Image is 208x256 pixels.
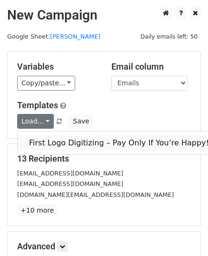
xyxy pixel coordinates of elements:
a: [PERSON_NAME] [50,33,100,40]
small: [EMAIL_ADDRESS][DOMAIN_NAME] [17,170,123,177]
h2: New Campaign [7,7,201,23]
h5: Email column [111,61,191,72]
span: Daily emails left: 50 [137,31,201,42]
h5: Variables [17,61,97,72]
a: Daily emails left: 50 [137,33,201,40]
small: Google Sheet: [7,33,100,40]
h5: 13 Recipients [17,154,191,164]
small: [DOMAIN_NAME][EMAIL_ADDRESS][DOMAIN_NAME] [17,191,174,198]
a: +10 more [17,205,57,216]
small: [EMAIL_ADDRESS][DOMAIN_NAME] [17,180,123,187]
a: Copy/paste... [17,76,75,91]
h5: Advanced [17,241,191,252]
iframe: Chat Widget [160,210,208,256]
button: Save [69,114,93,129]
a: Load... [17,114,54,129]
a: Templates [17,100,58,110]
